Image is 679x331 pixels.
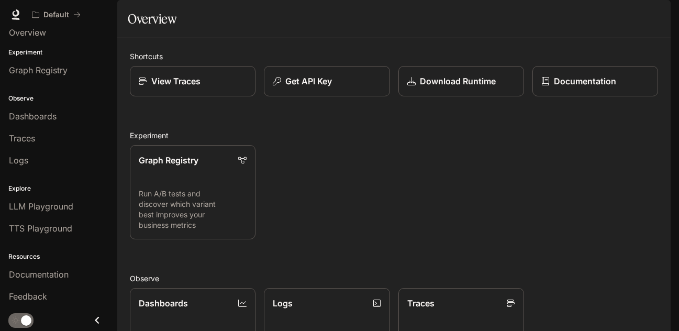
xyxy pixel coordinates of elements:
[139,154,198,167] p: Graph Registry
[128,8,176,29] h1: Overview
[285,75,332,87] p: Get API Key
[130,130,658,141] h2: Experiment
[151,75,201,87] p: View Traces
[139,297,188,310] p: Dashboards
[273,297,293,310] p: Logs
[27,4,85,25] button: All workspaces
[398,66,524,96] a: Download Runtime
[43,10,69,19] p: Default
[139,189,247,230] p: Run A/B tests and discover which variant best improves your business metrics
[264,66,389,96] button: Get API Key
[554,75,616,87] p: Documentation
[532,66,658,96] a: Documentation
[407,297,435,310] p: Traces
[130,145,255,239] a: Graph RegistryRun A/B tests and discover which variant best improves your business metrics
[130,66,255,96] a: View Traces
[420,75,496,87] p: Download Runtime
[130,51,658,62] h2: Shortcuts
[130,273,658,284] h2: Observe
